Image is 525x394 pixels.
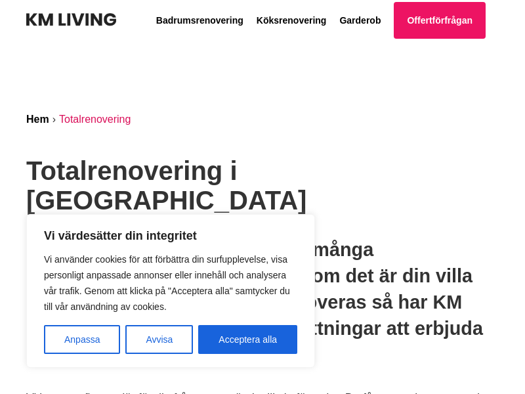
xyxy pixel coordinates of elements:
h1: Totalrenovering i [GEOGRAPHIC_DATA] [26,156,499,215]
a: Garderob [339,15,381,26]
button: Anpassa [44,325,120,354]
a: Offertförfrågan [394,2,486,39]
img: KM Living [26,13,116,26]
p: Vi använder cookies för att förbättra din surfupplevelse, visa personligt anpassade annonser elle... [44,252,297,315]
li: Totalrenovering [59,114,134,125]
button: Acceptera alla [198,325,297,354]
p: Vi värdesätter din integritet [44,228,297,244]
a: Hem [26,114,49,125]
button: Avvisa [125,325,193,354]
a: Köksrenovering [257,15,327,26]
a: Badrumsrenovering [156,15,243,26]
li: › [52,114,59,125]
